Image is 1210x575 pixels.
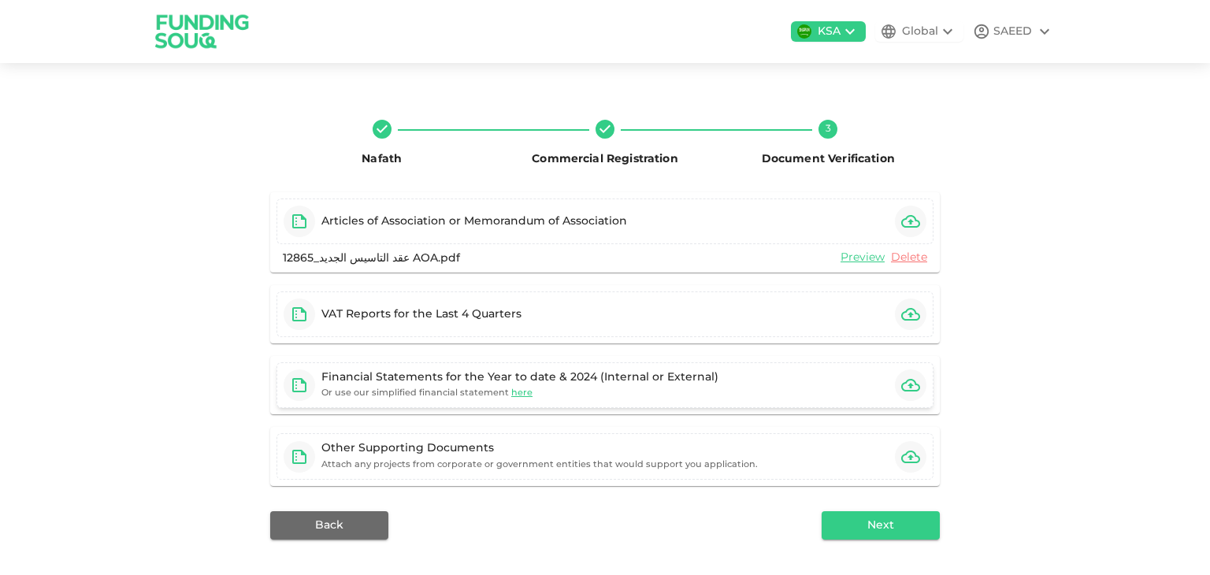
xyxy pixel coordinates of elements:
span: Nafath [362,154,402,165]
text: 3 [826,124,831,134]
a: Delete [891,250,927,265]
button: Next [822,511,940,540]
div: Other Supporting Documents [321,440,758,456]
div: Articles of Association or Memorandum of Association [321,213,627,229]
span: Commercial Registration [532,154,677,165]
a: Preview [841,250,885,265]
img: flag-sa.b9a346574cdc8950dd34b50780441f57.svg [797,24,811,39]
small: Attach any projects from corporate or government entities that would support you application. [321,461,758,469]
div: VAT Reports for the Last 4 Quarters [321,306,521,322]
div: Global [902,24,938,40]
span: here [511,389,533,397]
div: Financial Statements for the Year to date & 2024 (Internal or External) [321,369,718,385]
span: Document Verification [762,154,895,165]
div: 12865_عقد التاسيس الجديد AOA.pdf [283,250,460,266]
div: SAEED [993,24,1032,40]
button: Back [270,511,388,540]
small: Or use our simplified financial statement [321,385,533,401]
div: KSA [818,24,841,40]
